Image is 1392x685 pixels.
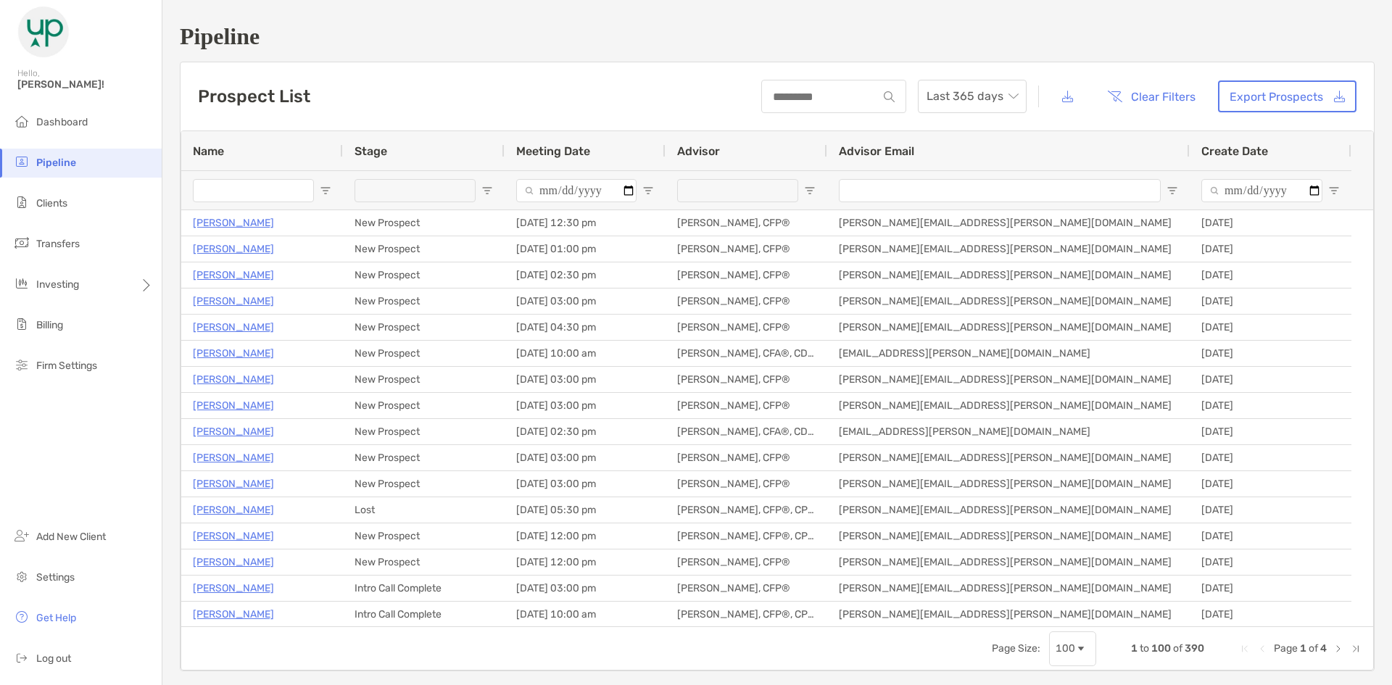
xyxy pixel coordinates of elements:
div: [DATE] [1190,419,1351,444]
div: [DATE] 10:00 am [505,341,666,366]
img: add_new_client icon [13,527,30,544]
div: [EMAIL_ADDRESS][PERSON_NAME][DOMAIN_NAME] [827,341,1190,366]
div: New Prospect [343,288,505,314]
input: Create Date Filter Input [1201,179,1322,202]
div: Page Size: [992,642,1040,655]
div: [DATE] 04:30 pm [505,315,666,340]
p: [PERSON_NAME] [193,344,274,362]
button: Clear Filters [1096,80,1206,112]
span: Name [193,144,224,158]
div: New Prospect [343,341,505,366]
div: [PERSON_NAME], CFP® [666,393,827,418]
div: New Prospect [343,315,505,340]
h3: Prospect List [198,86,310,107]
div: [DATE] [1190,549,1351,575]
button: Open Filter Menu [1328,185,1340,196]
a: [PERSON_NAME] [193,449,274,467]
span: Meeting Date [516,144,590,158]
div: [PERSON_NAME], CFP®, CPWA® [666,497,827,523]
div: [DATE] 01:00 pm [505,236,666,262]
input: Meeting Date Filter Input [516,179,637,202]
a: [PERSON_NAME] [193,397,274,415]
a: [PERSON_NAME] [193,292,274,310]
span: Advisor Email [839,144,914,158]
a: [PERSON_NAME] [193,370,274,389]
span: 4 [1320,642,1327,655]
img: transfers icon [13,234,30,252]
span: Advisor [677,144,720,158]
div: [EMAIL_ADDRESS][PERSON_NAME][DOMAIN_NAME] [827,419,1190,444]
p: [PERSON_NAME] [193,266,274,284]
div: New Prospect [343,236,505,262]
p: [PERSON_NAME] [193,423,274,441]
div: [PERSON_NAME], CFP® [666,288,827,314]
button: Open Filter Menu [320,185,331,196]
div: New Prospect [343,523,505,549]
div: [DATE] [1190,497,1351,523]
div: First Page [1239,643,1251,655]
div: [DATE] 12:00 pm [505,523,666,549]
div: [DATE] [1190,602,1351,627]
button: Open Filter Menu [481,185,493,196]
div: [DATE] [1190,210,1351,236]
div: [DATE] [1190,445,1351,470]
div: [PERSON_NAME][EMAIL_ADDRESS][PERSON_NAME][DOMAIN_NAME] [827,497,1190,523]
a: [PERSON_NAME] [193,214,274,232]
span: Stage [355,144,387,158]
div: New Prospect [343,367,505,392]
div: [DATE] 02:30 pm [505,419,666,444]
img: investing icon [13,275,30,292]
a: [PERSON_NAME] [193,318,274,336]
button: Open Filter Menu [642,185,654,196]
img: pipeline icon [13,153,30,170]
a: [PERSON_NAME] [193,527,274,545]
div: [DATE] 12:30 pm [505,210,666,236]
div: [DATE] [1190,262,1351,288]
div: Intro Call Complete [343,576,505,601]
img: settings icon [13,568,30,585]
div: [DATE] [1190,341,1351,366]
div: [PERSON_NAME][EMAIL_ADDRESS][PERSON_NAME][DOMAIN_NAME] [827,288,1190,314]
div: [PERSON_NAME], CFP® [666,367,827,392]
div: [PERSON_NAME], CFP® [666,471,827,497]
span: to [1140,642,1149,655]
a: [PERSON_NAME] [193,475,274,493]
div: [DATE] 03:00 pm [505,288,666,314]
span: Dashboard [36,116,88,128]
div: [PERSON_NAME][EMAIL_ADDRESS][PERSON_NAME][DOMAIN_NAME] [827,393,1190,418]
span: Clients [36,197,67,209]
div: New Prospect [343,393,505,418]
p: [PERSON_NAME] [193,553,274,571]
div: [DATE] [1190,288,1351,314]
img: billing icon [13,315,30,333]
div: [PERSON_NAME], CFP® [666,315,827,340]
span: Settings [36,571,75,584]
div: [PERSON_NAME][EMAIL_ADDRESS][PERSON_NAME][DOMAIN_NAME] [827,471,1190,497]
span: of [1309,642,1318,655]
div: New Prospect [343,419,505,444]
div: [PERSON_NAME], CFA®, CDFA® [666,419,827,444]
img: get-help icon [13,608,30,626]
a: [PERSON_NAME] [193,605,274,623]
div: [DATE] [1190,393,1351,418]
div: [DATE] 03:00 pm [505,471,666,497]
span: Last 365 days [927,80,1018,112]
a: [PERSON_NAME] [193,240,274,258]
div: New Prospect [343,210,505,236]
span: Transfers [36,238,80,250]
div: [DATE] [1190,523,1351,549]
img: firm-settings icon [13,356,30,373]
div: [PERSON_NAME], CFP® [666,549,827,575]
img: input icon [884,91,895,102]
img: dashboard icon [13,112,30,130]
h1: Pipeline [180,23,1375,50]
div: New Prospect [343,262,505,288]
input: Name Filter Input [193,179,314,202]
span: Get Help [36,612,76,624]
